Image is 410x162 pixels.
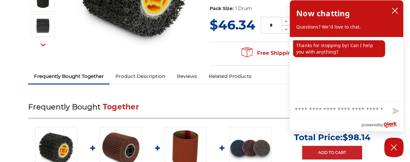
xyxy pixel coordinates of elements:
a: Powered by Olark [361,119,403,131]
button: Send message [387,104,403,119]
span: Frequently Bought [28,102,100,111]
p: Thanks for stopping by! Can I help you with anything? [293,40,385,57]
a: Reviews [171,69,203,83]
h2: Now chatting [296,7,350,20]
p: Total Price: [294,132,370,143]
div: chat [290,37,403,102]
span: Together [103,102,139,111]
span: by [379,121,383,129]
dt: Pack Size: [210,5,234,12]
a: Related Products [203,69,257,83]
p: Questions? We'd love to chat. [296,24,397,30]
img: strip it abrasive drum [35,18,51,34]
dd: 1 Drum [235,5,252,12]
button: Close Chatbox [384,138,404,157]
span: Free Shipping on orders over $149 [241,47,350,60]
span: $46.34 [210,17,255,33]
a: Frequently Bought Together [28,69,110,83]
button: close chatbox [390,6,400,16]
span: powered [361,121,378,129]
a: Product Description [110,69,171,83]
a: Add to Cart [302,146,362,159]
span: $98.14 [343,132,370,143]
button: Next [35,38,51,52]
